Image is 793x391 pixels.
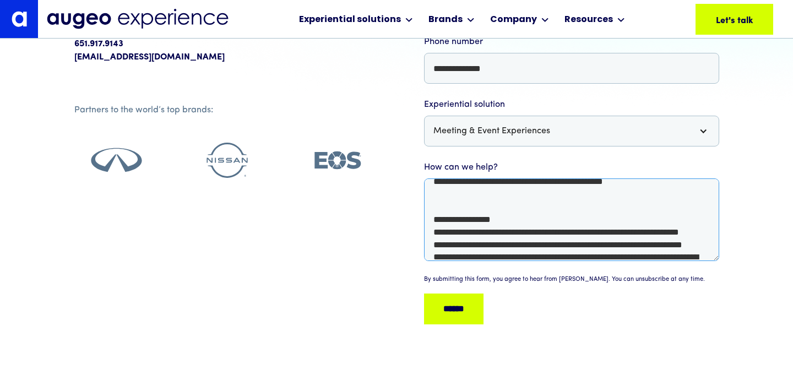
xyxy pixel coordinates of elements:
a: [EMAIL_ADDRESS][DOMAIN_NAME] [74,51,225,64]
div: Meeting & Event Experiences [424,116,719,146]
div: Partners to the world’s top brands: [74,104,380,117]
div: By submitting this form, you agree to hear from [PERSON_NAME]. You can unsubscribe at any time. [424,275,705,285]
div: Company [490,13,537,26]
div: 651.917.9143 [74,37,123,51]
img: Client logo who trusts Augeo to maximize engagement. [296,143,380,178]
div: Brands [428,13,463,26]
label: How can we help? [424,161,719,174]
label: Phone number [424,35,719,48]
div: Experiential solutions [299,13,401,26]
img: Client logo who trusts Augeo to maximize engagement. [74,143,159,178]
a: Let's talk [696,4,773,35]
div: Meeting & Event Experiences [433,124,550,138]
img: Augeo Experience business unit full logo in midnight blue. [47,9,229,29]
img: Client logo who trusts Augeo to maximize engagement. [185,143,269,178]
div: Resources [564,13,613,26]
img: Augeo's "a" monogram decorative logo in white. [12,11,27,26]
label: Experiential solution [424,98,719,111]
